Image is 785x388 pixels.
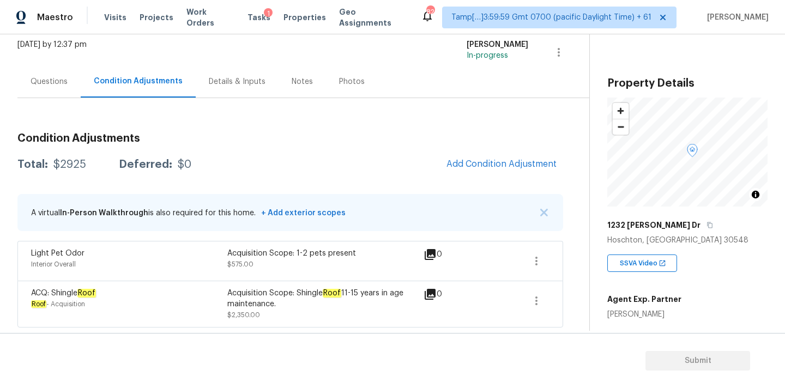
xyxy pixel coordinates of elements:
[186,7,234,28] span: Work Orders
[31,289,96,298] span: ACQ: Shingle
[292,76,313,87] div: Notes
[703,12,769,23] span: [PERSON_NAME]
[620,258,662,269] span: SSVA Video
[247,14,270,21] span: Tasks
[607,78,768,89] h3: Property Details
[339,7,408,28] span: Geo Assignments
[705,220,715,230] button: Copy Address
[264,8,273,19] div: 1
[752,189,759,201] span: Toggle attribution
[607,254,677,272] div: SSVA Video
[607,98,777,207] canvas: Map
[94,76,183,87] div: Condition Adjustments
[613,103,629,119] button: Zoom in
[607,220,701,231] h5: 1232 [PERSON_NAME] Dr
[607,235,768,246] div: Hoschton, [GEOGRAPHIC_DATA] 30548
[607,309,681,320] div: [PERSON_NAME]
[258,209,346,217] span: + Add exterior scopes
[17,39,87,65] div: [DATE] by 12:37 pm
[687,144,698,161] div: Map marker
[104,12,126,23] span: Visits
[467,52,508,59] span: In-progress
[31,300,46,308] em: Roof
[140,12,173,23] span: Projects
[539,207,549,218] button: X Button Icon
[323,289,341,298] em: Roof
[446,159,557,169] span: Add Condition Adjustment
[424,248,477,261] div: 0
[31,261,76,268] span: Interior Overall
[227,261,253,268] span: $575.00
[451,12,651,23] span: Tamp[…]3:59:59 Gmt 0700 (pacific Daylight Time) + 61
[227,288,424,310] div: Acquisition Scope: Shingle 11-15 years in age maintenance.
[31,301,85,307] span: - Acquisition
[31,76,68,87] div: Questions
[283,12,326,23] span: Properties
[119,159,172,170] div: Deferred:
[178,159,191,170] div: $0
[659,259,666,267] img: Open In New Icon
[227,312,260,318] span: $2,350.00
[339,76,365,87] div: Photos
[17,159,48,170] div: Total:
[53,159,86,170] div: $2925
[31,208,346,219] p: A virtual is also required for this home.
[749,188,762,201] button: Toggle attribution
[31,250,84,257] span: Light Pet Odor
[607,294,681,305] h5: Agent Exp. Partner
[467,39,528,50] div: [PERSON_NAME]
[209,76,265,87] div: Details & Inputs
[77,289,96,298] em: Roof
[424,288,477,301] div: 0
[60,209,148,217] span: In-Person Walkthrough
[227,248,424,259] div: Acquisition Scope: 1-2 pets present
[17,133,563,144] h3: Condition Adjustments
[37,12,73,23] span: Maestro
[426,7,434,17] div: 828
[613,119,629,135] button: Zoom out
[440,153,563,175] button: Add Condition Adjustment
[540,209,548,216] img: X Button Icon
